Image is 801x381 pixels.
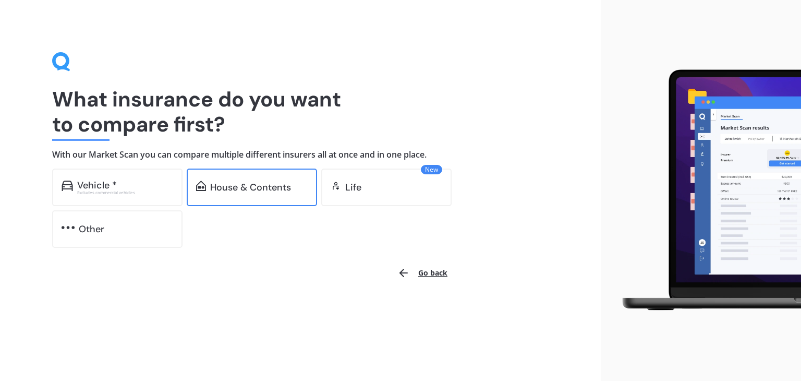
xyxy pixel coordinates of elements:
img: car.f15378c7a67c060ca3f3.svg [62,181,73,191]
span: New [421,165,442,174]
div: Other [79,224,104,234]
div: Vehicle * [77,180,117,190]
h1: What insurance do you want to compare first? [52,87,549,137]
h4: With our Market Scan you can compare multiple different insurers all at once and in one place. [52,149,549,160]
img: other.81dba5aafe580aa69f38.svg [62,222,75,233]
img: home-and-contents.b802091223b8502ef2dd.svg [196,181,206,191]
img: laptop.webp [609,64,801,316]
div: Life [345,182,361,193]
button: Go back [391,260,454,285]
img: life.f720d6a2d7cdcd3ad642.svg [331,181,341,191]
div: Excludes commercial vehicles [77,190,173,195]
div: House & Contents [210,182,291,193]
